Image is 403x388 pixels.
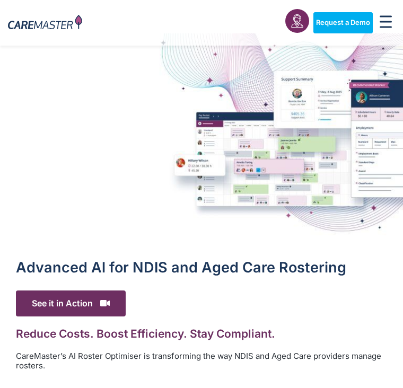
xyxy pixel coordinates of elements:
[316,19,370,27] span: Request a Demo
[16,259,387,276] h1: Advanced Al for NDIS and Aged Care Rostering
[8,15,82,31] img: CareMaster Logo
[16,351,387,371] p: CareMaster’s AI Roster Optimiser is transforming the way NDIS and Aged Care providers manage rost...
[16,290,126,316] span: See it in Action
[377,12,396,33] div: Menu Toggle
[16,327,387,340] h2: Reduce Costs. Boost Efficiency. Stay Compliant.
[313,12,373,33] a: Request a Demo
